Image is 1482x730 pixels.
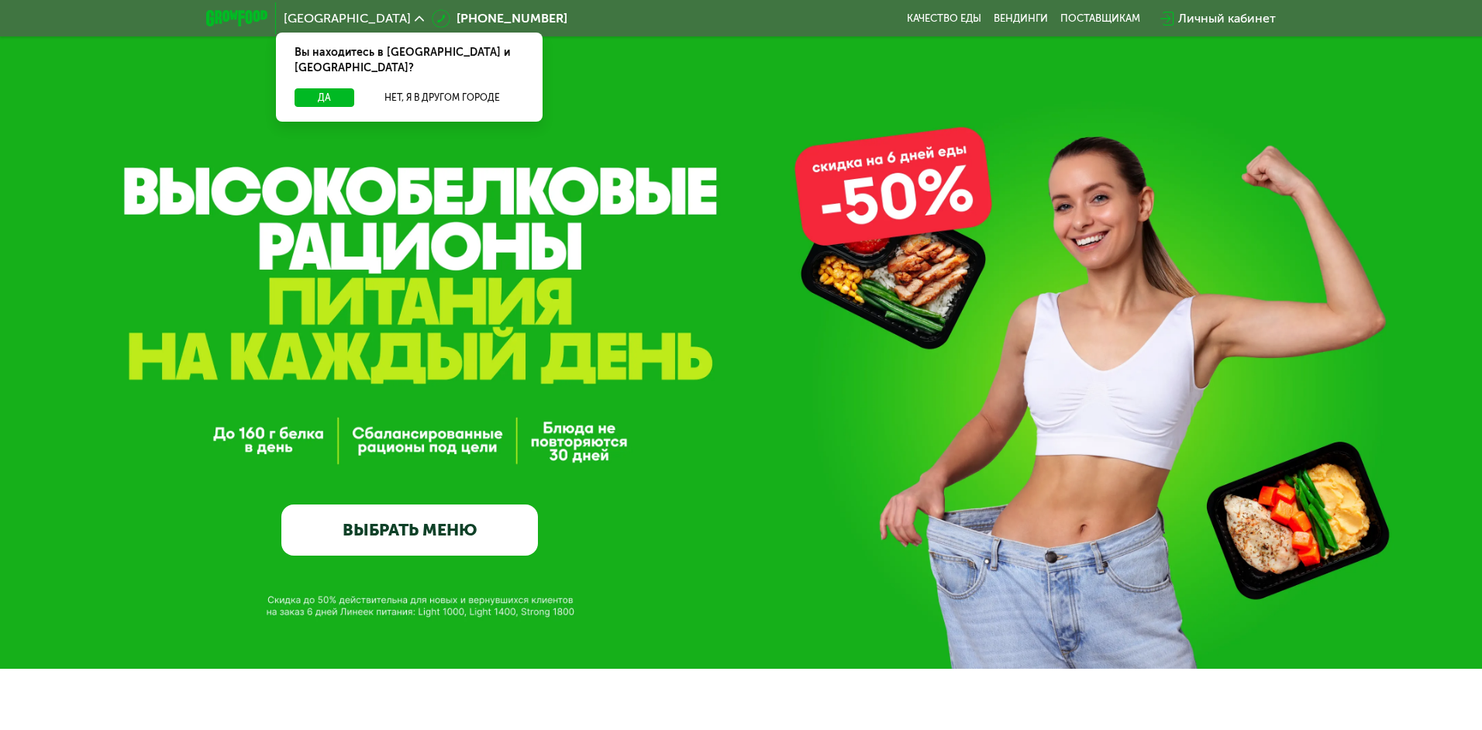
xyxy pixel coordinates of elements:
[432,9,567,28] a: [PHONE_NUMBER]
[907,12,981,25] a: Качество еды
[295,88,354,107] button: Да
[1060,12,1140,25] div: поставщикам
[284,12,411,25] span: [GEOGRAPHIC_DATA]
[1178,9,1276,28] div: Личный кабинет
[281,504,538,556] a: ВЫБРАТЬ МЕНЮ
[994,12,1048,25] a: Вендинги
[276,33,543,88] div: Вы находитесь в [GEOGRAPHIC_DATA] и [GEOGRAPHIC_DATA]?
[360,88,524,107] button: Нет, я в другом городе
